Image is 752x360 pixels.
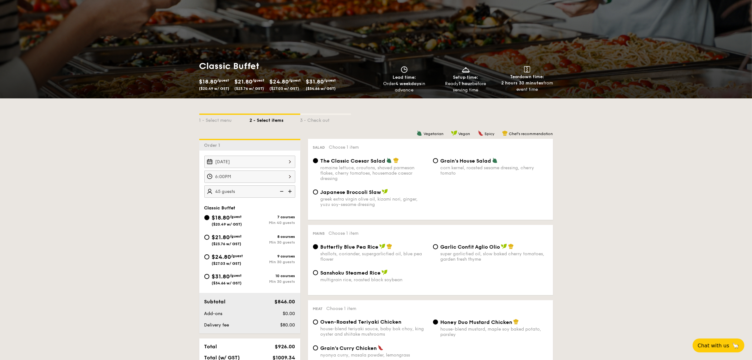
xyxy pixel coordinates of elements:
[212,281,242,285] span: ($34.66 w/ GST)
[286,185,295,197] img: icon-add.58712e84.svg
[321,251,428,262] div: shallots, coriander, supergarlicfied oil, blue pea flower
[253,78,265,83] span: /guest
[485,132,495,136] span: Spicy
[250,254,295,258] div: 9 courses
[499,80,556,93] div: from event time
[395,81,421,86] strong: 4 weekdays
[501,80,543,86] strong: 2 hours 30 minutes
[230,234,242,239] span: /guest
[387,244,392,249] img: icon-chef-hat.a58ddaea.svg
[400,66,409,73] img: icon-clock.2db775ea.svg
[212,242,242,246] span: ($23.76 w/ GST)
[513,319,519,325] img: icon-chef-hat.a58ddaea.svg
[204,215,209,220] input: $18.80/guest($20.49 w/ GST)7 coursesMin 40 guests
[199,60,374,72] h1: Classic Buffet
[321,158,386,164] span: The Classic Caesar Salad
[441,165,548,176] div: corn kernel, roasted sesame dressing, cherry tomato
[204,171,295,183] input: Event time
[386,158,392,163] img: icon-vegetarian.fe4039eb.svg
[321,326,428,337] div: house-blend teriyaki sauce, baby bok choy, king oyster and shiitake mushrooms
[212,222,242,227] span: ($20.49 w/ GST)
[199,86,230,91] span: ($20.49 w/ GST)
[379,244,386,249] img: icon-vegan.f8ff3823.svg
[433,244,438,249] input: Garlic Confit Aglio Oliosuper garlicfied oil, slow baked cherry tomatoes, garden fresh thyme
[280,322,295,328] span: $80.00
[204,299,226,305] span: Subtotal
[270,78,289,85] span: $24.80
[204,156,295,168] input: Event date
[313,145,325,150] span: Salad
[329,231,359,236] span: Choose 1 item
[199,78,217,85] span: $18.80
[424,132,443,136] span: Vegetarian
[199,115,250,124] div: 1 - Select menu
[204,235,209,240] input: $21.80/guest($23.76 w/ GST)8 coursesMin 30 guests
[313,307,323,311] span: Meat
[250,274,295,278] div: 10 courses
[501,244,507,249] img: icon-vegan.f8ff3823.svg
[313,189,318,195] input: Japanese Broccoli Slawgreek extra virgin olive oil, kizami nori, ginger, yuzu soy-sesame dressing
[275,344,295,350] span: $926.00
[378,345,383,351] img: icon-spicy.37a8142b.svg
[250,240,295,245] div: Min 30 guests
[451,130,457,136] img: icon-vegan.f8ff3823.svg
[433,158,438,163] input: Grain's House Saladcorn kernel, roasted sesame dressing, cherry tomato
[289,78,301,83] span: /guest
[732,342,739,349] span: 🦙
[321,345,377,351] span: Grain's Curry Chicken
[313,231,325,236] span: Mains
[382,270,388,275] img: icon-vegan.f8ff3823.svg
[204,143,223,148] span: Order 1
[461,66,471,73] img: icon-dish.430c3a2e.svg
[250,260,295,264] div: Min 30 guests
[204,205,236,211] span: Classic Buffet
[276,185,286,197] img: icon-reduce.1d2dbef1.svg
[327,306,357,311] span: Choose 1 item
[204,311,223,316] span: Add-ons
[313,270,318,275] input: Sanshoku Steamed Ricemultigrain rice, roasted black soybean
[306,86,336,91] span: ($34.66 w/ GST)
[204,322,229,328] span: Delivery fee
[321,319,402,325] span: Oven-Roasted Teriyaki Chicken
[283,311,295,316] span: $0.00
[321,165,428,181] div: romaine lettuce, croutons, shaved parmesan flakes, cherry tomatoes, housemade caesar dressing
[306,78,324,85] span: $31.80
[250,279,295,284] div: Min 30 guests
[502,130,508,136] img: icon-chef-hat.a58ddaea.svg
[204,185,295,198] input: Number of guests
[509,132,553,136] span: Chef's recommendation
[250,234,295,239] div: 8 courses
[524,66,530,72] img: icon-teardown.65201eee.svg
[300,115,351,124] div: 3 - Check out
[492,158,498,163] img: icon-vegetarian.fe4039eb.svg
[230,214,242,219] span: /guest
[441,244,500,250] span: Garlic Confit Aglio Olio
[437,81,494,93] div: Ready before serving time
[212,273,230,280] span: $31.80
[212,214,230,221] span: $18.80
[235,78,253,85] span: $21.80
[321,196,428,207] div: greek extra virgin olive oil, kizami nori, ginger, yuzu soy-sesame dressing
[230,273,242,278] span: /guest
[231,254,243,258] span: /guest
[329,145,359,150] span: Choose 1 item
[313,320,318,325] input: Oven-Roasted Teriyaki Chickenhouse-blend teriyaki sauce, baby bok choy, king oyster and shiitake ...
[212,234,230,241] span: $21.80
[321,189,381,195] span: Japanese Broccoli Slaw
[321,270,381,276] span: Sanshoku Steamed Rice
[393,75,416,80] span: Lead time:
[417,130,422,136] img: icon-vegetarian.fe4039eb.svg
[250,215,295,219] div: 7 courses
[478,130,484,136] img: icon-spicy.37a8142b.svg
[382,189,388,195] img: icon-vegan.f8ff3823.svg
[235,86,264,91] span: ($23.76 w/ GST)
[441,251,548,262] div: super garlicfied oil, slow baked cherry tomatoes, garden fresh thyme
[376,81,433,93] div: Order in advance
[698,343,729,349] span: Chat with us
[393,158,399,163] img: icon-chef-hat.a58ddaea.svg
[313,158,318,163] input: The Classic Caesar Saladromaine lettuce, croutons, shaved parmesan flakes, cherry tomatoes, house...
[321,352,428,358] div: nyonya curry, masala powder, lemongrass
[204,274,209,279] input: $31.80/guest($34.66 w/ GST)10 coursesMin 30 guests
[204,254,209,259] input: $24.80/guest($27.03 w/ GST)9 coursesMin 30 guests
[313,345,318,351] input: Grain's Curry Chickennyonya curry, masala powder, lemongrass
